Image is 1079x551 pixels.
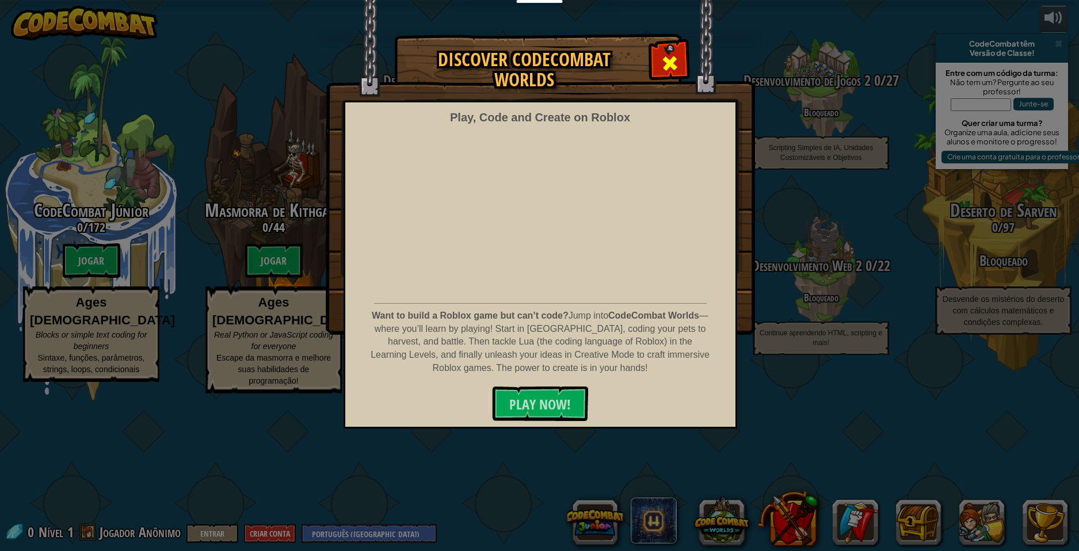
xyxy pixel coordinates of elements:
[509,395,571,414] span: PLAY NOW!
[450,109,630,126] div: Play, Code and Create on Roblox
[372,311,569,320] strong: Want to build a Roblox game but can’t code?
[369,309,710,375] p: Jump into — where you’ll learn by playing! Start in [GEOGRAPHIC_DATA], coding your pets to harves...
[608,311,699,320] strong: CodeCombat Worlds
[492,387,588,421] button: PLAY NOW!
[406,49,642,90] h1: Discover CodeCombat Worlds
